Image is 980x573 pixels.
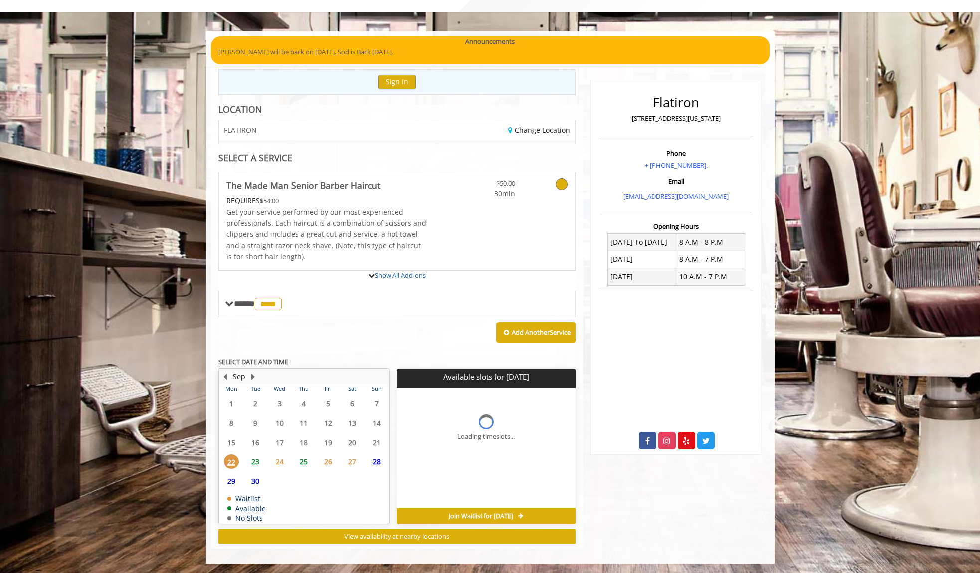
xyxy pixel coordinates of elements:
[602,178,750,185] h3: Email
[218,153,576,163] div: SELECT A SERVICE
[248,474,263,488] span: 30
[224,474,239,488] span: 29
[449,512,513,520] span: Join Waitlist for [DATE]
[226,207,427,263] p: Get your service performed by our most experienced professionals. Each haircut is a combination o...
[456,189,515,199] span: 30min
[364,452,389,472] td: Select day28
[218,47,762,57] p: [PERSON_NAME] will be back on [DATE]. Sod is Back [DATE].
[224,454,239,469] span: 22
[378,75,416,89] button: Sign In
[676,268,745,285] td: 10 A.M - 7 P.M
[607,251,676,268] td: [DATE]
[457,431,515,442] div: Loading timeslots...
[456,173,515,199] a: $50.00
[219,452,243,472] td: Select day22
[243,384,267,394] th: Tue
[218,357,288,366] b: SELECT DATE AND TIME
[218,103,262,115] b: LOCATION
[340,452,364,472] td: Select day27
[369,454,384,469] span: 28
[218,270,576,271] div: The Made Man Senior Barber Haircut Add-onS
[218,529,576,544] button: View availability at nearby locations
[248,454,263,469] span: 23
[345,454,360,469] span: 27
[607,234,676,251] td: [DATE] To [DATE]
[676,234,745,251] td: 8 A.M - 8 P.M
[233,371,245,382] button: Sep
[607,268,676,285] td: [DATE]
[321,454,336,469] span: 26
[496,322,576,343] button: Add AnotherService
[292,452,316,472] td: Select day25
[512,328,571,337] b: Add Another Service
[243,452,267,472] td: Select day23
[465,36,515,47] b: Announcements
[316,384,340,394] th: Fri
[227,505,266,512] td: Available
[226,196,260,205] span: This service needs some Advance to be paid before we block your appointment
[226,178,380,192] b: The Made Man Senior Barber Haircut
[296,454,311,469] span: 25
[221,371,229,382] button: Previous Month
[224,126,257,134] span: FLATIRON
[316,452,340,472] td: Select day26
[267,384,291,394] th: Wed
[602,95,750,110] h2: Flatiron
[226,195,427,206] div: $54.00
[340,384,364,394] th: Sat
[267,452,291,472] td: Select day24
[602,150,750,157] h3: Phone
[249,371,257,382] button: Next Month
[602,113,750,124] p: [STREET_ADDRESS][US_STATE]
[219,384,243,394] th: Mon
[292,384,316,394] th: Thu
[401,373,572,381] p: Available slots for [DATE]
[227,495,266,502] td: Waitlist
[508,125,570,135] a: Change Location
[227,514,266,522] td: No Slots
[243,471,267,491] td: Select day30
[272,454,287,469] span: 24
[676,251,745,268] td: 8 A.M - 7 P.M
[219,471,243,491] td: Select day29
[599,223,753,230] h3: Opening Hours
[645,161,708,170] a: + [PHONE_NUMBER].
[364,384,389,394] th: Sun
[375,271,426,280] a: Show All Add-ons
[623,192,729,201] a: [EMAIL_ADDRESS][DOMAIN_NAME]
[344,532,449,541] span: View availability at nearby locations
